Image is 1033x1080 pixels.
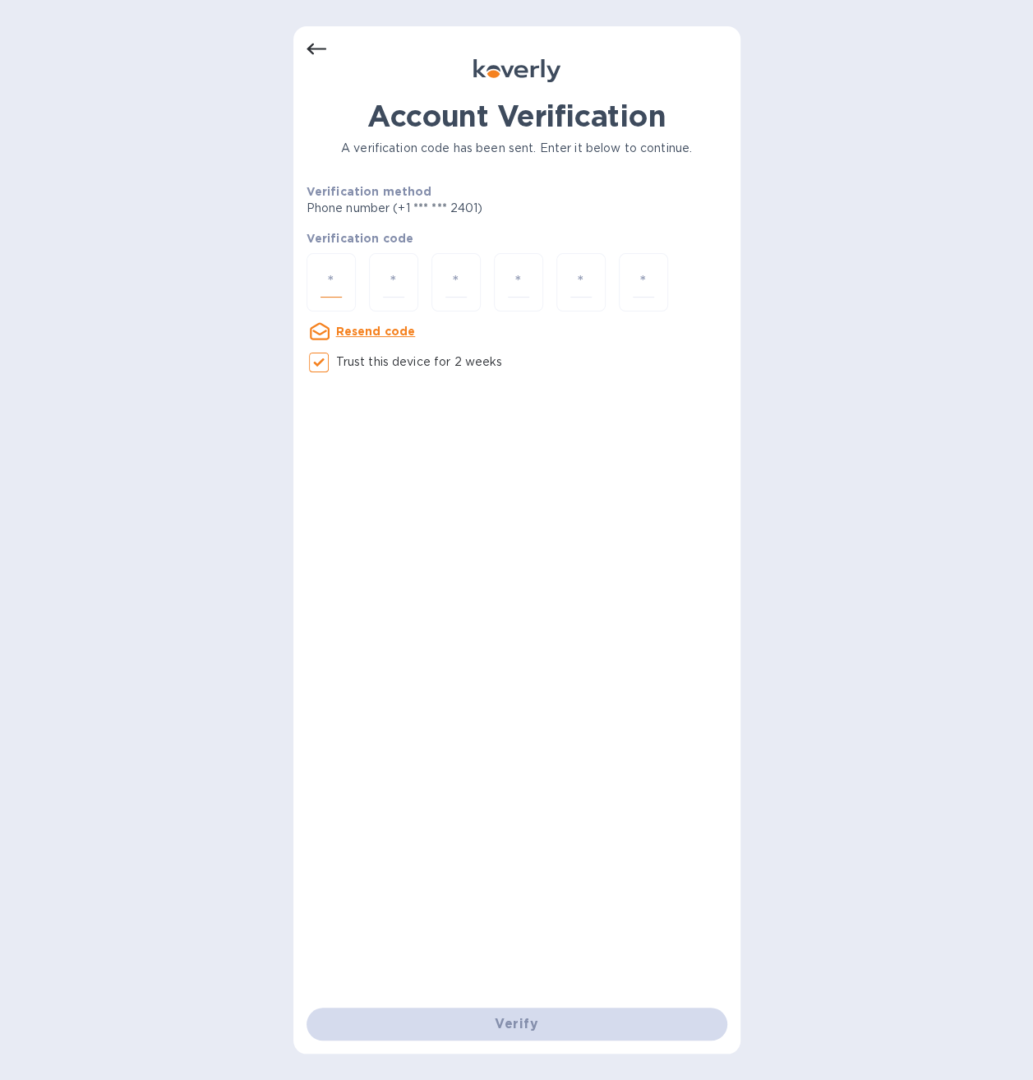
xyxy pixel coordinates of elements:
[307,200,609,217] p: Phone number (+1 *** *** 2401)
[307,140,727,157] p: A verification code has been sent. Enter it below to continue.
[307,99,727,133] h1: Account Verification
[307,185,432,198] b: Verification method
[307,230,727,247] p: Verification code
[336,325,416,338] u: Resend code
[336,353,503,371] p: Trust this device for 2 weeks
